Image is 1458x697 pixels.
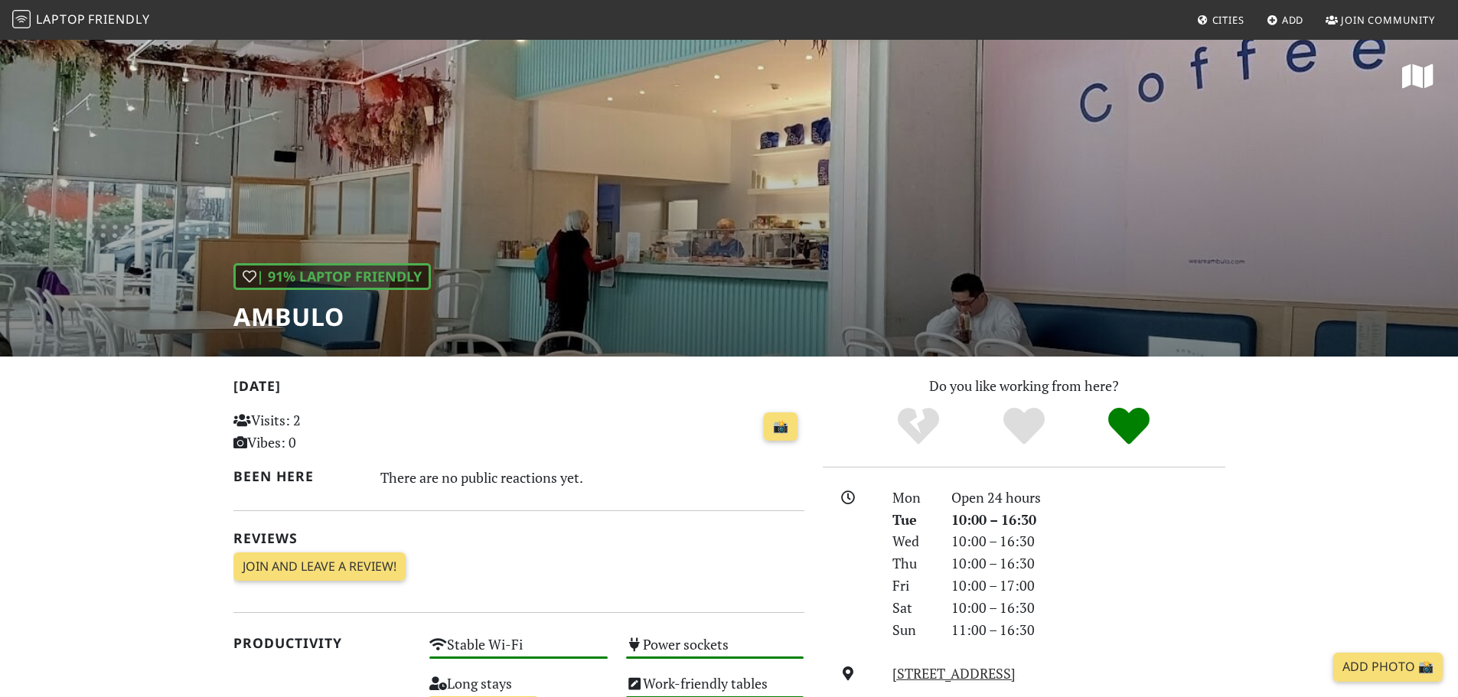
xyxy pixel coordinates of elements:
span: Join Community [1341,13,1435,27]
a: Cities [1191,6,1251,34]
div: Tue [883,509,941,531]
span: Add [1282,13,1304,27]
div: Open 24 hours [942,487,1235,509]
div: 10:00 – 16:30 [942,552,1235,575]
a: Add Photo 📸 [1333,653,1443,682]
div: Thu [883,552,941,575]
div: 10:00 – 16:30 [942,597,1235,619]
div: Sun [883,619,941,641]
h2: Productivity [233,635,412,651]
span: Laptop [36,11,86,28]
div: Stable Wi-Fi [420,632,617,671]
div: 10:00 – 17:00 [942,575,1235,597]
h2: Been here [233,468,363,484]
a: LaptopFriendly LaptopFriendly [12,7,150,34]
a: Add [1261,6,1310,34]
a: Join Community [1319,6,1441,34]
div: No [866,405,971,448]
div: Fri [883,575,941,597]
div: There are no public reactions yet. [380,465,804,490]
div: Sat [883,597,941,619]
img: LaptopFriendly [12,10,31,28]
div: Mon [883,487,941,509]
div: Definitely! [1076,405,1182,448]
p: Do you like working from here? [823,375,1225,397]
div: Wed [883,530,941,552]
span: Cities [1212,13,1244,27]
a: Join and leave a review! [233,552,406,581]
h1: Ambulo [233,302,431,331]
h2: Reviews [233,530,804,546]
h2: [DATE] [233,378,804,400]
div: Yes [971,405,1077,448]
a: [STREET_ADDRESS] [892,664,1016,682]
span: Friendly [88,11,149,28]
div: 10:00 – 16:30 [942,530,1235,552]
a: 📸 [764,412,797,441]
div: Power sockets [617,632,814,671]
div: 10:00 – 16:30 [942,509,1235,531]
div: 11:00 – 16:30 [942,619,1235,641]
p: Visits: 2 Vibes: 0 [233,409,412,454]
div: | 91% Laptop Friendly [233,263,431,290]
